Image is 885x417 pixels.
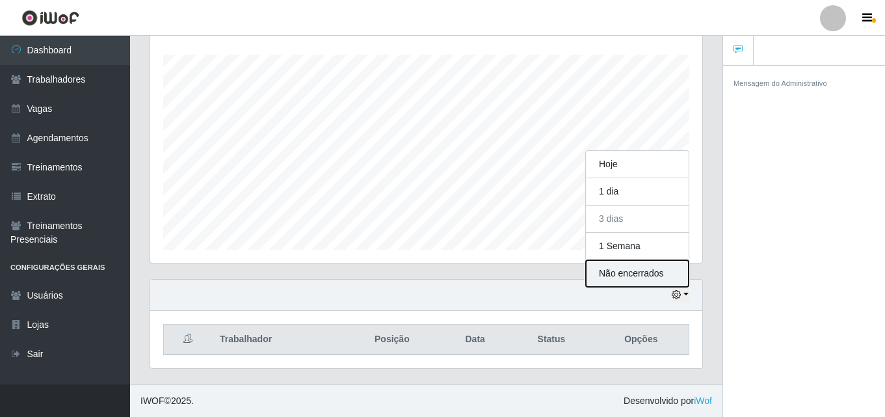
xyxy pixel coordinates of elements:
th: Trabalhador [212,325,343,355]
th: Posição [343,325,441,355]
button: Hoje [586,151,689,178]
span: IWOF [140,396,165,406]
a: iWof [694,396,712,406]
small: Mensagem do Administrativo [733,79,827,87]
th: Data [441,325,509,355]
th: Status [509,325,593,355]
button: 1 dia [586,178,689,206]
button: Não encerrados [586,260,689,287]
span: Desenvolvido por [624,394,712,408]
span: © 2025 . [140,394,194,408]
button: 3 dias [586,206,689,233]
th: Opções [594,325,689,355]
img: CoreUI Logo [21,10,79,26]
button: 1 Semana [586,233,689,260]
